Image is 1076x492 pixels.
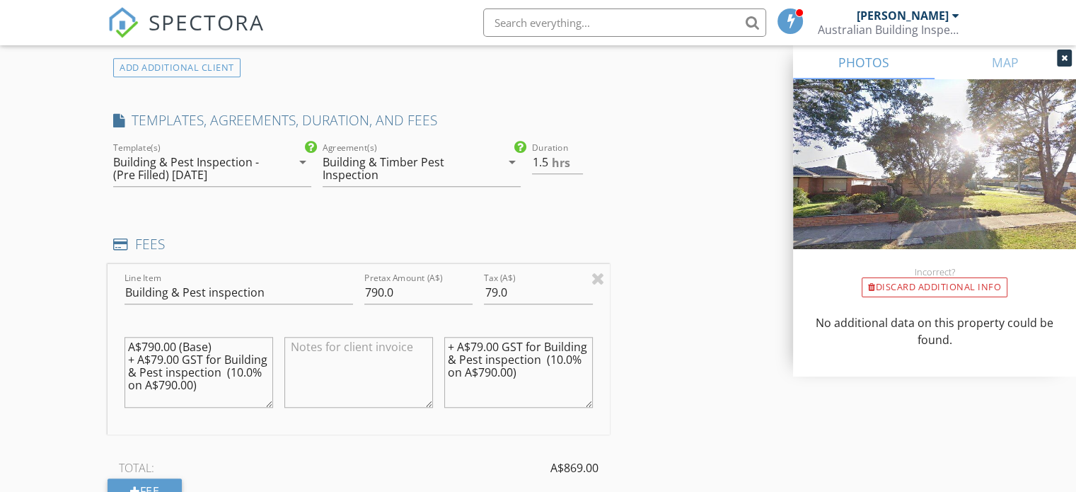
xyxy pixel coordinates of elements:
[504,154,521,171] i: arrow_drop_down
[108,7,139,38] img: The Best Home Inspection Software - Spectora
[793,45,935,79] a: PHOTOS
[108,19,265,49] a: SPECTORA
[532,151,583,174] input: 0.0
[552,157,570,168] span: hrs
[862,278,1007,297] div: Discard Additional info
[810,314,1059,348] p: No additional data on this property could be found.
[550,459,598,476] span: A$869.00
[793,79,1076,283] img: streetview
[113,111,604,130] h4: TEMPLATES, AGREEMENTS, DURATION, AND FEES
[113,235,604,253] h4: FEES
[119,459,154,476] span: TOTAL:
[113,156,274,181] div: Building & Pest Inspection - (Pre Filled) [DATE]
[818,23,959,37] div: Australian Building Inspections Pty.Ltd
[793,266,1076,278] div: Incorrect?
[113,58,241,77] div: ADD ADDITIONAL client
[935,45,1076,79] a: MAP
[483,8,766,37] input: Search everything...
[149,7,265,37] span: SPECTORA
[323,156,483,181] div: Building & Timber Pest Inspection
[294,154,311,171] i: arrow_drop_down
[857,8,949,23] div: [PERSON_NAME]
